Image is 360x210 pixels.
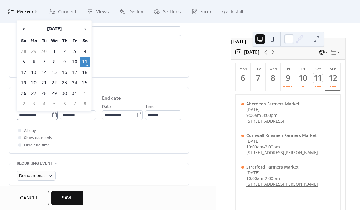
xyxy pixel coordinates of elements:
td: 28 [19,47,28,56]
div: End date [102,95,121,102]
a: Settings [149,2,185,21]
div: Mon [238,66,249,72]
button: 11[DATE] [234,48,261,56]
span: Install [231,7,243,17]
a: [STREET_ADDRESS][PERSON_NAME] [246,181,318,187]
span: - [263,175,265,181]
a: Design [115,2,148,21]
td: 9 [60,57,69,67]
div: [DATE] [231,38,345,45]
button: Mon6 [236,63,251,91]
span: 10:00am [246,144,263,150]
span: Design [128,7,143,17]
a: Form [187,2,216,21]
span: Date [102,103,111,111]
th: We [49,36,59,46]
td: 16 [60,68,69,78]
div: 12 [328,73,338,83]
span: Views [96,7,109,17]
div: [DATE] [246,170,318,175]
span: Settings [163,7,181,17]
td: 17 [70,68,79,78]
td: 14 [39,68,49,78]
a: Views [82,2,113,21]
td: 29 [49,89,59,99]
td: 6 [60,99,69,109]
div: [DATE] [246,107,300,112]
td: 5 [19,57,28,67]
td: 12 [19,68,28,78]
button: Fri10 [295,63,310,91]
span: - [263,144,265,150]
td: 1 [80,89,90,99]
div: 9 [283,73,293,83]
a: Install [217,2,247,21]
span: Cancel [20,195,38,202]
span: 2:00pm [265,144,280,150]
td: 26 [19,89,28,99]
button: Wed8 [266,63,281,91]
td: 7 [70,99,79,109]
th: [DATE] [29,23,79,35]
a: [STREET_ADDRESS] [246,118,300,124]
td: 15 [49,68,59,78]
span: 9:00am [246,112,261,118]
td: 10 [70,57,79,67]
div: Sun [327,66,339,72]
div: 11 [313,73,323,83]
td: 3 [70,47,79,56]
div: [DATE] [246,138,318,144]
td: 28 [39,89,49,99]
div: Sat [312,66,324,72]
button: Sat11 [310,63,325,91]
td: 5 [49,99,59,109]
span: Show date only [24,135,52,142]
td: 20 [29,78,39,88]
div: Tue [253,66,264,72]
div: 8 [268,73,278,83]
div: 7 [253,73,263,83]
div: Stratford Farmers Market [246,164,318,170]
td: 11 [80,57,90,67]
button: Thu9 [281,63,296,91]
td: 21 [39,78,49,88]
button: Save [51,191,83,205]
div: Wed [268,66,279,72]
button: Sun12 [325,63,340,91]
span: My Events [17,7,39,17]
th: Tu [39,36,49,46]
th: Sa [80,36,90,46]
button: Tue7 [251,63,266,91]
div: 6 [238,73,248,83]
td: 13 [29,68,39,78]
td: 18 [80,68,90,78]
td: 8 [80,99,90,109]
span: Time [145,103,155,111]
span: › [80,23,89,35]
td: 22 [49,78,59,88]
span: ‹ [19,23,28,35]
td: 4 [80,47,90,56]
td: 7 [39,57,49,67]
span: Save [62,195,73,202]
td: 30 [60,89,69,99]
button: Cancel [10,191,49,205]
td: 23 [60,78,69,88]
td: 8 [49,57,59,67]
div: Cornwall Kinsmen Farmers Market [246,132,318,138]
div: Thu [283,66,294,72]
td: 30 [39,47,49,56]
span: Recurring event [17,160,53,167]
span: All day [24,127,36,135]
a: My Events [4,2,43,21]
span: Hide end time [24,142,50,149]
div: 10 [298,73,308,83]
td: 29 [29,47,39,56]
div: Fri [297,66,309,72]
span: 2:00pm [265,175,280,181]
div: Aberdeen Farmers Market [246,101,300,107]
td: 3 [29,99,39,109]
th: Th [60,36,69,46]
td: 27 [29,89,39,99]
